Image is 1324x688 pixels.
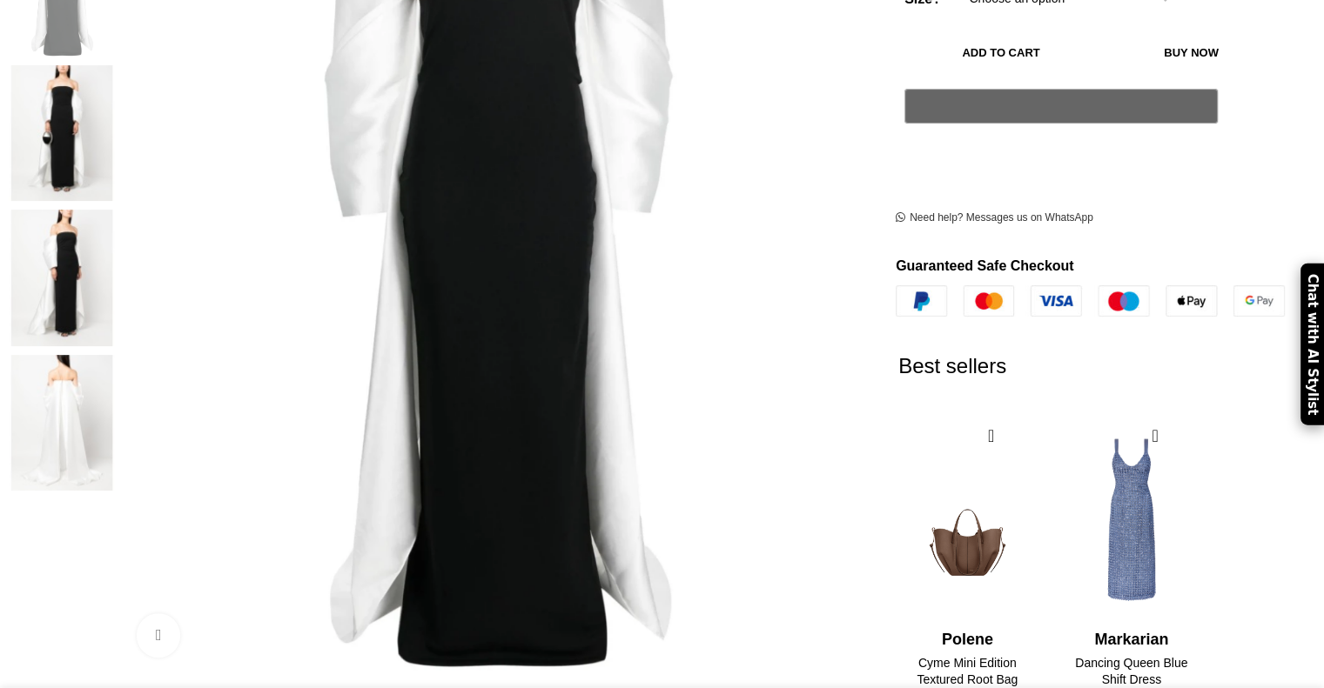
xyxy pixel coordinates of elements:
img: Markarian-Dancing-Queen-Blue-Shift-Dress-scaled.jpg [1063,416,1201,625]
img: Solace London White Kyla two-tone maxi dress [9,210,115,345]
h2: Best sellers [898,317,1287,416]
button: Pay with GPay [904,89,1218,124]
button: Buy now [1106,35,1276,71]
strong: Guaranteed Safe Checkout [896,258,1074,273]
img: Polene-73.png [898,416,1037,625]
a: Quick view [1145,425,1166,447]
img: Solace London White Kyla two-tone maxi dress [9,65,115,201]
h4: Polene [898,629,1037,651]
iframe: Secure express checkout frame [901,133,1221,175]
h4: Markarian [1063,629,1201,651]
a: Need help? Messages us on WhatsApp [896,211,1093,225]
img: guaranteed-safe-checkout-bordered.j [896,285,1285,317]
a: Quick view [980,425,1002,447]
img: Solace London White Kyla two-tone maxi dress [9,355,115,491]
button: Add to cart [904,35,1098,71]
